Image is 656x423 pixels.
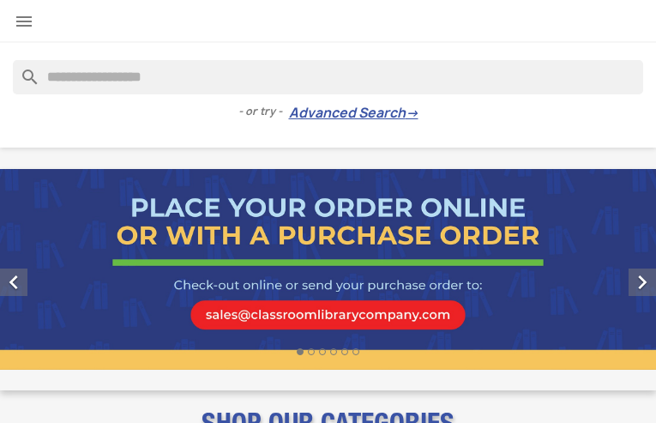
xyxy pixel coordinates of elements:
i:  [14,11,34,32]
a: Advanced Search→ [289,105,418,122]
i: search [13,60,33,81]
input: Search [13,60,643,94]
span: → [406,105,418,122]
i:  [629,269,656,296]
span: - or try - [238,103,289,120]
